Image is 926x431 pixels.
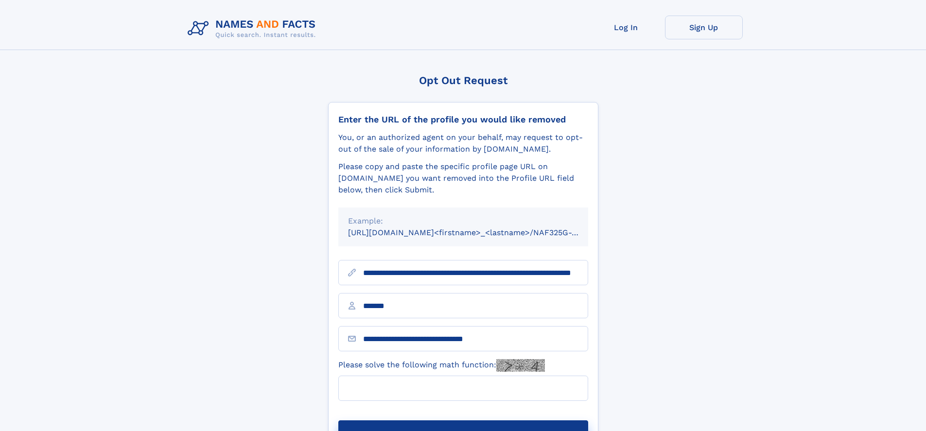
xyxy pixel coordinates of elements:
[338,359,545,372] label: Please solve the following math function:
[338,114,588,125] div: Enter the URL of the profile you would like removed
[665,16,743,39] a: Sign Up
[348,215,578,227] div: Example:
[184,16,324,42] img: Logo Names and Facts
[587,16,665,39] a: Log In
[338,161,588,196] div: Please copy and paste the specific profile page URL on [DOMAIN_NAME] you want removed into the Pr...
[328,74,598,86] div: Opt Out Request
[348,228,607,237] small: [URL][DOMAIN_NAME]<firstname>_<lastname>/NAF325G-xxxxxxxx
[338,132,588,155] div: You, or an authorized agent on your behalf, may request to opt-out of the sale of your informatio...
